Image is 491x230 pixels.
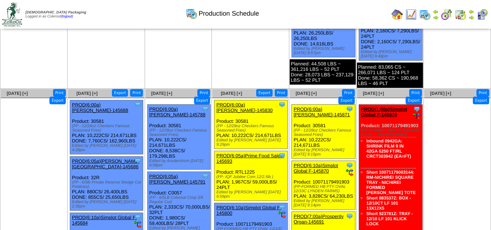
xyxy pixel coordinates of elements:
[134,157,141,165] img: Tooltip
[294,163,338,174] a: PROD(6:10a)Simplot Global F-145870
[221,91,242,96] a: [DATE] [+]
[216,102,273,113] a: PROD(6:00a)[PERSON_NAME]-145830
[363,91,384,96] a: [DATE] [+]
[7,91,28,96] a: [DATE] [+]
[366,211,413,226] a: Short 923781Z: TRAY - 12/10 LF 101 KLICK LOCK
[391,9,403,20] img: home.gif
[72,144,143,152] div: Edited by [PERSON_NAME] [DATE] 4:28pm
[134,221,141,228] img: ediSmall.gif
[72,102,128,113] a: PROD(6:00a)[PERSON_NAME]-145688
[149,128,211,137] div: (FP - 12/28oz Checkers Famous Seasoned Fries)
[455,9,466,20] img: calendarinout.gif
[468,15,474,20] img: arrowright.gif
[134,101,141,108] img: Tooltip
[214,151,287,201] div: Product: RTL1225 PLAN: 1,967CS / 59,000LBS / 24PLT
[149,195,211,204] div: (FP - 6/5LB Colossal Crisp 3/8 Regular Cut)
[149,174,206,185] a: PROD(6:05a)[PERSON_NAME]-145791
[61,15,73,19] a: (logout)
[72,158,140,169] a: PROD(6:05a)[PERSON_NAME][GEOGRAPHIC_DATA]-145686
[290,59,356,85] div: Planned: 44,508 LBS ~ 361,216 LBS ~ 52 PLT Done: 28,073 LBS ~ 237,129 LBS ~ 52 PLT
[197,89,210,97] button: Print
[357,62,423,88] div: Planned: 83,065 CS ~ 266,071 LBS ~ 124 PLT Done: 58,362 CS ~ 190,968 LBS ~ 46 PLT
[409,89,422,97] button: Print
[202,173,209,180] img: Tooltip
[433,15,439,20] img: arrowright.gif
[292,161,355,210] div: Product: 10071179491903 PLAN: 3,828CS / 64,230LBS
[112,89,128,97] button: Export
[147,105,211,170] div: Product: 30581 PLAN: 10,222CS / 214,671LBS DONE: 8,538CS / 179,298LBS
[476,9,488,20] img: calendarcustomer.gif
[149,159,211,168] div: Edited by Acederstrom [DATE] 9:58pm
[199,10,259,17] span: Production Schedule
[405,9,417,20] img: line_graph.gif
[216,124,287,133] div: (FP - 12/28oz Checkers Famous Seasoned Fries)
[70,157,143,211] div: Product: 32R PLAN: 880CS / 26,400LBS DONE: 855CS / 25,650LBS
[366,138,411,159] a: Inbound 0942GA: SHRINK FILM 9 IN 42GA 6250 FT/RL CRCT303942 (EA=FT)
[346,213,353,220] img: Tooltip
[346,169,353,176] img: ediSmall.gif
[278,204,286,211] img: Tooltip
[361,128,422,137] div: (FP-FORMED HB PTY SQUARE 12/10C LYNDEN FARMS)
[294,106,350,117] a: PROD(6:00a)[PERSON_NAME]-145871
[468,9,474,15] img: arrowleft.gif
[25,11,86,15] span: [DEMOGRAPHIC_DATA] Packaging
[366,170,416,195] a: Short 10071179003144: RM-NICHIREI SQUARE TRAY - NICHIREI FORMED [PERSON_NAME] TOTE
[419,9,431,20] img: calendarprod.gif
[216,175,287,179] div: (FP- IQF Jubilee Corn 12/2.5lb )
[216,190,287,199] div: Edited by [PERSON_NAME] [DATE] 9:59pm
[214,100,287,149] div: Product: 30581 PLAN: 10,222CS / 214,671LBS
[275,89,287,97] button: Print
[151,91,172,96] a: [DATE] [+]
[294,128,355,137] div: (FP - 12/28oz Checkers Famous Seasoned Fries)
[130,89,143,97] button: Print
[366,195,411,211] a: Short 883537Z: BOX - 12/10CT LF 101 13X12X5
[473,97,489,104] button: Export
[430,91,451,96] span: [DATE] [+]
[216,138,287,147] div: Edited by [PERSON_NAME] [DATE] 9:29pm
[361,50,422,58] div: Edited by [PERSON_NAME] [DATE] 9:48pm
[186,8,197,19] img: calendarprod.gif
[294,214,343,225] a: PROD(7:00a)Prosperity Organ-145691
[294,148,355,157] div: Edited by [PERSON_NAME] [DATE] 9:15pm
[294,199,355,207] div: Edited by [PERSON_NAME] [DATE] 9:14pm
[433,9,439,15] img: arrowleft.gif
[413,105,420,113] img: Tooltip
[406,97,422,104] button: Export
[361,106,407,117] a: PROD(1:00a)Simplot Global F-145570
[294,185,355,193] div: (FP-FORMED HB PTY OVAL 12/10C LYNDEN FARMS)
[70,100,143,154] div: Product: 30581 PLAN: 10,222CS / 214,671LBS DONE: 7,760CS / 162,960LBS
[25,11,86,19] span: Logged in as Colerost
[134,214,141,221] img: Tooltip
[216,205,281,216] a: PROD(6:10a)Simplot Global F-145800
[72,124,143,133] div: (FP - 12/28oz Checkers Famous Seasoned Fries)
[292,105,355,159] div: Product: 30581 PLAN: 10,222CS / 214,671LBS
[295,91,317,96] a: [DATE] [+]
[278,101,286,108] img: Tooltip
[342,89,355,97] button: Print
[2,2,22,27] img: zoroco-logo-small.webp
[216,153,284,164] a: PROD(6:05a)Prime Food Sales-145693
[53,89,66,97] button: Print
[76,91,97,96] a: [DATE] [+]
[294,47,355,55] div: Edited by [PERSON_NAME] [DATE] 8:57pm
[49,97,66,104] button: Export
[256,89,273,97] button: Export
[413,113,420,120] img: ediSmall.gif
[346,105,353,113] img: Tooltip
[72,180,143,189] div: (FP - 6/5lb Private Reserve Wedge Cut Potatoes)
[441,9,452,20] img: calendarblend.gif
[278,211,286,218] img: ediSmall.gif
[346,162,353,169] img: Tooltip
[149,106,206,117] a: PROD(6:00a)[PERSON_NAME]-145788
[72,200,143,209] div: Edited by [PERSON_NAME] [DATE] 2:36pm
[194,97,210,104] button: Export
[278,152,286,159] img: Tooltip
[202,105,209,113] img: Tooltip
[72,215,137,226] a: PROD(6:10a)Simplot Global F-145684
[338,97,355,104] button: Export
